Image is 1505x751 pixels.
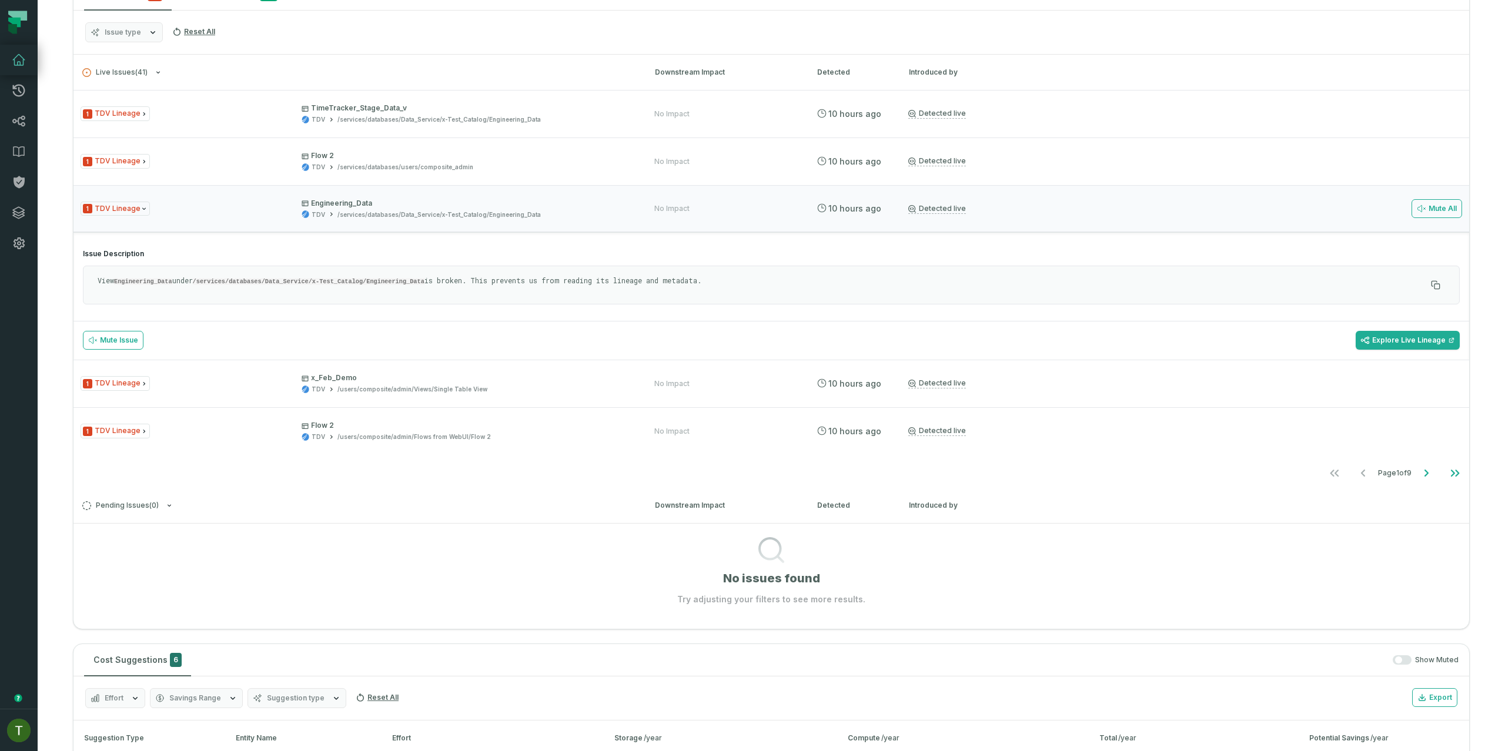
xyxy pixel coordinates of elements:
[98,276,1426,286] p: View under is broken. This prevents us from reading its lineage and metadata.
[83,109,92,119] span: Severity
[908,378,966,388] a: Detected live
[848,733,1078,743] div: Compute
[85,688,145,708] button: Effort
[614,733,827,743] div: Storage
[1349,461,1377,485] button: Go to previous page
[654,109,690,119] div: No Impact
[302,199,633,208] p: Engineering_Data
[81,424,150,438] span: Issue Type
[817,500,888,511] div: Detected
[909,67,1015,78] div: Introduced by
[1320,461,1469,485] ul: Page 1 of 9
[828,426,881,436] relative-time: Sep 29, 2025, 10:02 AM GMT+3
[677,594,865,605] p: Try adjusting your filters to see more results.
[7,719,31,742] img: avatar of Tomer Galun
[83,331,143,350] button: Mute Issue
[170,653,182,667] span: 6
[150,688,243,708] button: Savings Range
[1441,461,1469,485] button: Go to last page
[302,103,633,113] p: TimeTracker_Stage_Data_v
[828,109,881,119] relative-time: Sep 29, 2025, 10:02 AM GMT+3
[82,68,148,77] span: Live Issues ( 41 )
[168,22,220,41] button: Reset All
[193,278,424,285] code: /services/databases/Data_Service/x-Test_Catalog/Engineering_Data
[79,733,215,743] div: Suggestion Type
[312,115,325,124] div: TDV
[909,500,1015,511] div: Introduced by
[1370,733,1389,742] span: /year
[337,210,541,219] div: /services/databases/Data_Service/x-Test_Catalog/Engineering_Data
[723,570,820,586] h1: No issues found
[828,378,881,388] relative-time: Sep 29, 2025, 10:02 AM GMT+3
[644,733,662,742] span: /year
[817,67,888,78] div: Detected
[1309,733,1463,743] div: Potential Savings
[73,461,1469,485] nav: pagination
[828,156,881,166] relative-time: Sep 29, 2025, 10:02 AM GMT+3
[1118,733,1136,742] span: /year
[236,733,371,743] div: Entity Name
[654,157,690,166] div: No Impact
[1320,461,1349,485] button: Go to first page
[1412,199,1462,218] button: Mute All
[1412,461,1440,485] button: Go to next page
[73,523,1469,605] div: Pending Issues(0)
[908,204,966,214] a: Detected live
[654,379,690,388] div: No Impact
[654,427,690,436] div: No Impact
[83,427,92,436] span: Severity
[302,421,633,430] p: Flow 2
[82,501,159,510] span: Pending Issues ( 0 )
[392,733,593,743] div: Effort
[302,151,633,160] p: Flow 2
[655,67,796,78] div: Downstream Impact
[83,157,92,166] span: Severity
[337,163,473,172] div: /services/databases/users/composite_admin
[81,376,150,391] span: Issue Type
[83,204,92,213] span: Severity
[302,373,633,383] p: x_Feb_Demo
[81,106,150,121] span: Issue Type
[169,693,221,703] span: Savings Range
[83,249,1460,259] h4: Issue Description
[105,28,141,37] span: Issue type
[13,693,24,703] div: Tooltip anchor
[655,500,796,511] div: Downstream Impact
[82,501,634,510] button: Pending Issues(0)
[654,204,690,213] div: No Impact
[828,203,881,213] relative-time: Sep 29, 2025, 10:02 AM GMT+3
[84,644,191,676] button: Cost Suggestions
[1412,688,1457,707] button: Export
[337,115,541,124] div: /services/databases/Data_Service/x-Test_Catalog/Engineering_Data
[1099,733,1289,743] div: Total
[196,655,1459,665] div: Show Muted
[82,68,634,77] button: Live Issues(41)
[908,426,966,436] a: Detected live
[312,163,325,172] div: TDV
[351,688,403,707] button: Reset All
[267,693,325,703] span: Suggestion type
[105,693,123,703] span: Effort
[85,22,163,42] button: Issue type
[337,433,491,441] div: /users/composite/admin/Flows from WebUI/Flow 2
[248,688,346,708] button: Suggestion type
[312,433,325,441] div: TDV
[73,90,1469,487] div: Live Issues(41)
[312,210,325,219] div: TDV
[908,156,966,166] a: Detected live
[337,385,487,394] div: /users/composite/admin/Views/Single Table View
[81,154,150,169] span: Issue Type
[1356,331,1460,350] a: Explore Live Lineage
[312,385,325,394] div: TDV
[81,202,150,216] span: Issue Type
[114,278,172,285] code: Engineering_Data
[881,733,899,742] span: /year
[83,379,92,388] span: Severity
[908,109,966,119] a: Detected live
